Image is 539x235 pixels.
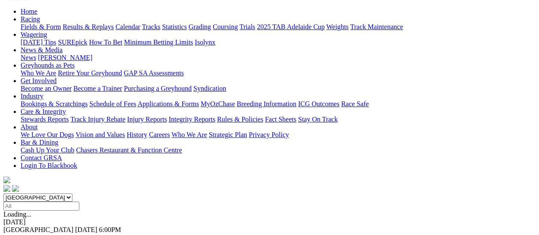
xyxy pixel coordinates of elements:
[12,185,19,192] img: twitter.svg
[265,116,296,123] a: Fact Sheets
[3,211,31,218] span: Loading...
[124,85,192,92] a: Purchasing a Greyhound
[21,62,75,69] a: Greyhounds as Pets
[38,54,92,61] a: [PERSON_NAME]
[21,116,69,123] a: Stewards Reports
[21,69,536,77] div: Greyhounds as Pets
[70,116,125,123] a: Track Injury Rebate
[217,116,263,123] a: Rules & Policies
[237,100,296,107] a: Breeding Information
[193,85,226,92] a: Syndication
[21,85,72,92] a: Become an Owner
[21,123,38,131] a: About
[21,116,536,123] div: Care & Integrity
[149,131,170,138] a: Careers
[350,23,403,30] a: Track Maintenance
[239,23,255,30] a: Trials
[162,23,187,30] a: Statistics
[209,131,247,138] a: Strategic Plan
[138,100,199,107] a: Applications & Forms
[21,39,56,46] a: [DATE] Tips
[195,39,215,46] a: Isolynx
[298,100,339,107] a: ICG Outcomes
[21,131,536,139] div: About
[115,23,140,30] a: Calendar
[21,31,47,38] a: Wagering
[58,39,87,46] a: SUREpick
[21,46,63,54] a: News & Media
[89,100,136,107] a: Schedule of Fees
[21,154,62,161] a: Contact GRSA
[76,146,182,154] a: Chasers Restaurant & Function Centre
[21,23,536,31] div: Racing
[124,69,184,77] a: GAP SA Assessments
[21,69,56,77] a: Who We Are
[189,23,211,30] a: Grading
[75,131,125,138] a: Vision and Values
[75,226,97,233] span: [DATE]
[326,23,349,30] a: Weights
[172,131,207,138] a: Who We Are
[21,162,77,169] a: Login To Blackbook
[21,100,536,108] div: Industry
[142,23,160,30] a: Tracks
[21,92,43,100] a: Industry
[21,146,74,154] a: Cash Up Your Club
[73,85,122,92] a: Become a Trainer
[21,8,37,15] a: Home
[21,54,536,62] div: News & Media
[21,131,74,138] a: We Love Our Dogs
[21,100,87,107] a: Bookings & Scratchings
[3,185,10,192] img: facebook.svg
[21,15,40,23] a: Racing
[201,100,235,107] a: MyOzChase
[249,131,289,138] a: Privacy Policy
[21,146,536,154] div: Bar & Dining
[124,39,193,46] a: Minimum Betting Limits
[3,226,73,233] span: [GEOGRAPHIC_DATA]
[21,54,36,61] a: News
[21,108,66,115] a: Care & Integrity
[3,218,536,226] div: [DATE]
[126,131,147,138] a: History
[21,85,536,92] div: Get Involved
[21,139,58,146] a: Bar & Dining
[21,39,536,46] div: Wagering
[99,226,121,233] span: 6:00PM
[3,202,79,211] input: Select date
[298,116,337,123] a: Stay On Track
[3,176,10,183] img: logo-grsa-white.png
[63,23,114,30] a: Results & Replays
[127,116,167,123] a: Injury Reports
[169,116,215,123] a: Integrity Reports
[21,23,61,30] a: Fields & Form
[89,39,123,46] a: How To Bet
[58,69,122,77] a: Retire Your Greyhound
[21,77,57,84] a: Get Involved
[341,100,368,107] a: Race Safe
[257,23,325,30] a: 2025 TAB Adelaide Cup
[213,23,238,30] a: Coursing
